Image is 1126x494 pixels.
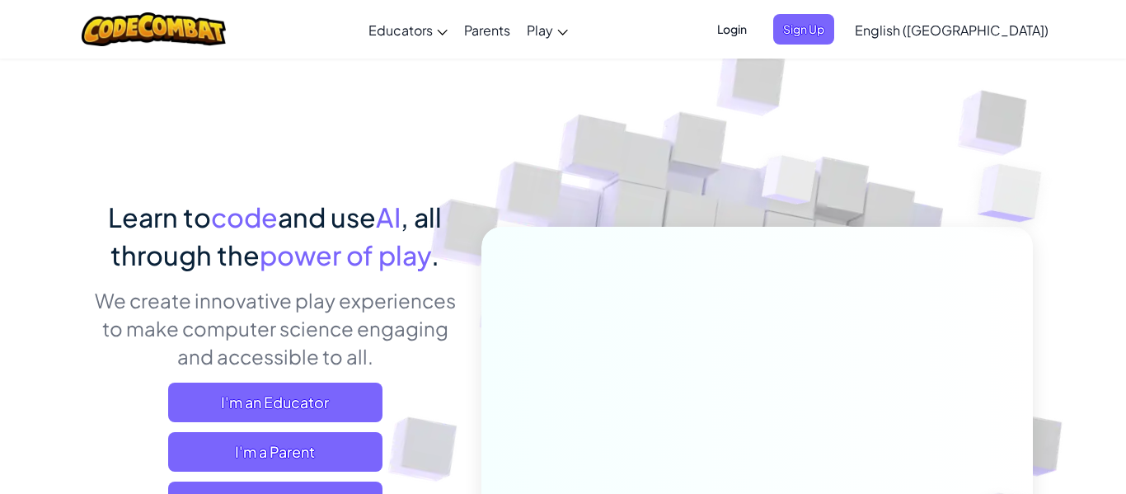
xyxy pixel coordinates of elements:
[527,21,553,39] span: Play
[376,200,401,233] span: AI
[82,12,226,46] img: CodeCombat logo
[260,238,431,271] span: power of play
[368,21,433,39] span: Educators
[456,7,518,52] a: Parents
[707,14,757,45] button: Login
[108,200,211,233] span: Learn to
[211,200,278,233] span: code
[168,383,382,422] a: I'm an Educator
[93,286,457,370] p: We create innovative play experiences to make computer science engaging and accessible to all.
[278,200,376,233] span: and use
[855,21,1049,39] span: English ([GEOGRAPHIC_DATA])
[945,124,1087,263] img: Overlap cubes
[731,123,850,246] img: Overlap cubes
[168,432,382,472] a: I'm a Parent
[431,238,439,271] span: .
[847,7,1057,52] a: English ([GEOGRAPHIC_DATA])
[773,14,834,45] button: Sign Up
[360,7,456,52] a: Educators
[518,7,576,52] a: Play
